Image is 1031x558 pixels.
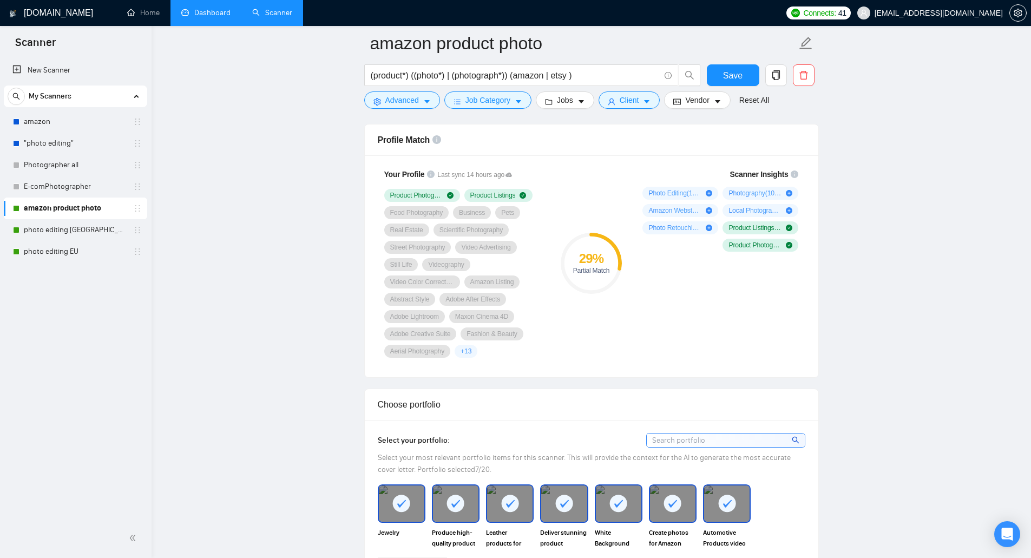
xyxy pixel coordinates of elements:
[390,243,445,252] span: Street Photography
[364,91,440,109] button: settingAdvancedcaret-down
[728,224,782,232] span: Product Listings ( 100 %)
[679,70,700,80] span: search
[786,190,792,196] span: plus-circle
[620,94,639,106] span: Client
[373,97,381,106] span: setting
[470,191,516,200] span: Product Listings
[540,527,588,549] span: Deliver stunning product photography for Ecommerce
[24,198,127,219] a: amazon product photo
[467,330,517,338] span: Fashion & Beauty
[664,91,730,109] button: idcardVendorcaret-down
[24,133,127,154] a: "photo editing"
[765,64,787,86] button: copy
[454,97,461,106] span: bars
[838,7,846,19] span: 41
[557,94,573,106] span: Jobs
[24,241,127,262] a: photo editing EU
[860,9,868,17] span: user
[793,70,814,80] span: delete
[24,154,127,176] a: Photographer all
[728,206,782,215] span: Local Photography ( 50 %)
[461,243,510,252] span: Video Advertising
[792,434,801,446] span: search
[561,252,622,265] div: 29 %
[649,527,697,549] span: Create photos for Amazon Product Listing Images Design
[728,189,782,198] span: Photography ( 100 %)
[390,260,412,269] span: Still Life
[9,5,17,22] img: logo
[786,225,792,231] span: check-circle
[461,347,471,356] span: + 13
[127,8,160,17] a: homeHome
[439,226,503,234] span: Scientific Photography
[706,207,712,214] span: plus-circle
[378,135,430,145] span: Profile Match
[390,191,443,200] span: Product Photography
[6,35,64,57] span: Scanner
[608,97,615,106] span: user
[133,182,142,191] span: holder
[706,190,712,196] span: plus-circle
[728,241,782,250] span: Product Photography ( 100 %)
[648,206,701,215] span: Amazon Webstore ( 50 %)
[4,60,147,81] li: New Scanner
[29,86,71,107] span: My Scanners
[432,527,480,549] span: Produce high-quality product images for Amazon Listing
[703,527,751,549] span: Automotive Products video and photo for Amazon
[1009,9,1027,17] a: setting
[8,93,24,100] span: search
[24,219,127,241] a: photo editing [GEOGRAPHIC_DATA]
[370,30,797,57] input: Scanner name...
[647,434,805,447] input: Search portfolio
[648,189,701,198] span: Photo Editing ( 100 %)
[595,527,642,549] span: White Background Product Photography for Marketplaces
[799,36,813,50] span: edit
[561,267,622,274] div: Partial Match
[706,225,712,231] span: plus-circle
[181,8,231,17] a: dashboardDashboard
[133,161,142,169] span: holder
[994,521,1020,547] div: Open Intercom Messenger
[437,170,512,180] span: Last sync 14 hours ago
[501,208,514,217] span: Pets
[378,436,450,445] span: Select your portfolio:
[428,260,464,269] span: Videography
[133,117,142,126] span: holder
[520,192,526,199] span: check-circle
[390,295,430,304] span: Abstract Style
[432,135,441,144] span: info-circle
[378,389,805,420] div: Choose portfolio
[390,226,423,234] span: Real Estate
[766,70,786,80] span: copy
[545,97,553,106] span: folder
[730,170,788,178] span: Scanner Insights
[371,69,660,82] input: Search Freelance Jobs...
[679,64,700,86] button: search
[423,97,431,106] span: caret-down
[252,8,292,17] a: searchScanner
[390,312,439,321] span: Adobe Lightroom
[24,111,127,133] a: amazon
[385,94,419,106] span: Advanced
[786,207,792,214] span: plus-circle
[599,91,660,109] button: userClientcaret-down
[129,533,140,543] span: double-left
[791,9,800,17] img: upwork-logo.png
[470,278,514,286] span: Amazon Listing
[384,170,425,179] span: Your Profile
[643,97,651,106] span: caret-down
[445,295,500,304] span: Adobe After Effects
[390,208,443,217] span: Food Photography
[4,86,147,262] li: My Scanners
[536,91,594,109] button: folderJobscaret-down
[390,347,445,356] span: Aerial Photography
[793,64,815,86] button: delete
[791,170,798,178] span: info-circle
[427,170,435,178] span: info-circle
[723,69,743,82] span: Save
[133,247,142,256] span: holder
[685,94,709,106] span: Vendor
[133,226,142,234] span: holder
[447,192,454,199] span: check-circle
[577,97,585,106] span: caret-down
